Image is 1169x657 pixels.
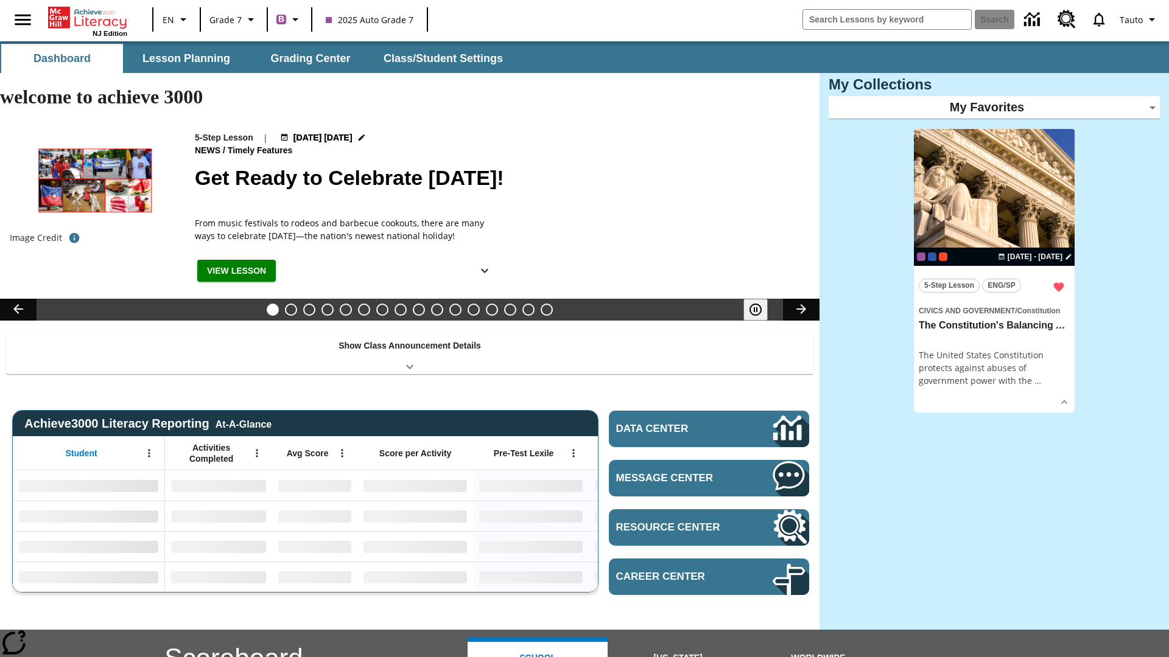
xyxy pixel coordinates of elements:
div: Home [48,4,127,37]
button: Slide 3 Free Returns: A Gain or a Drain? [303,304,315,316]
span: Topic: Civics and Government/Constitution [919,304,1070,317]
a: Message Center [609,460,809,496]
button: Slide 16 Point of View [541,304,553,316]
span: From music festivals to rodeos and barbecue cookouts, there are many ways to celebrate Juneteenth... [195,217,499,242]
button: Slide 5 Cruise Ships: Making Waves [340,304,352,316]
button: Slide 15 The Constitution's Balancing Act [522,304,535,316]
button: Slide 2 Back On Earth [285,304,297,316]
p: Show Class Announcement Details [339,339,481,352]
input: search field [803,10,971,29]
button: Slide 1 Get Ready to Celebrate Juneteenth! [267,304,279,316]
span: Constitution [1017,307,1061,315]
span: / [223,145,225,155]
span: Timely Features [228,144,295,158]
div: No Data, [272,470,357,501]
button: Slide 6 Private! Keep Out! [358,304,370,316]
button: Show Details [1055,393,1073,411]
span: … [1034,375,1041,386]
div: No Data, [589,531,704,561]
button: Grade: Grade 7, Select a grade [205,9,263,30]
span: Tauto [1120,13,1143,26]
div: No Data, [589,470,704,501]
div: My Favorites [829,96,1160,119]
button: Slide 8 Solar Power to the People [395,304,407,316]
button: Open Menu [248,444,266,462]
button: Slide 10 Fashion Forward in Ancient Rome [431,304,443,316]
span: | [263,131,268,144]
button: Aug 18 - Aug 18 Choose Dates [995,251,1075,262]
button: View Lesson [197,260,276,282]
button: Slide 4 Time for Moon Rules? [321,304,334,316]
button: Pause [743,299,768,321]
button: Slide 7 The Last Homesteaders [376,304,388,316]
span: B [278,12,284,27]
span: / [1015,307,1017,315]
span: News [195,144,223,158]
button: Lesson Planning [125,44,247,73]
span: Pre-Test Lexile [494,448,554,459]
div: No Data, [272,501,357,531]
div: No Data, [589,561,704,592]
button: Slide 9 Attack of the Terrifying Tomatoes [413,304,425,316]
span: Civics and Government [919,307,1015,315]
div: Test 1 [939,252,947,261]
button: Jul 17 - Jun 30 Choose Dates [278,131,368,144]
div: No Data, [165,531,272,561]
div: The United States Constitution protects against abuses of government power with the [919,349,1070,387]
h2: Get Ready to Celebrate Juneteenth! [195,162,805,193]
div: From music festivals to rodeos and barbecue cookouts, there are many ways to celebrate [DATE]—the... [195,217,499,242]
button: Open side menu [5,2,41,38]
button: Slide 13 Pre-release lesson [486,304,498,316]
span: Student [66,448,97,459]
span: Achieve3000 Literacy Reporting [24,417,272,431]
button: 5-Step Lesson [919,279,980,293]
div: No Data, [165,561,272,592]
div: Pause [743,299,780,321]
span: [DATE] [DATE] [293,131,353,144]
button: Image credit: Top, left to right: Aaron of L.A. Photography/Shutterstock; Aaron of L.A. Photograp... [62,227,86,249]
h3: The Constitution's Balancing Act [919,319,1070,332]
span: EN [163,13,174,26]
span: Avg Score [287,448,329,459]
button: Open Menu [333,444,351,462]
div: No Data, [165,470,272,501]
a: Notifications [1083,4,1115,35]
button: Show Details [472,260,497,282]
span: Message Center [616,472,736,484]
button: Lesson carousel, Next [783,299,820,321]
span: Data Center [616,423,731,435]
button: Remove from Favorites [1048,276,1070,298]
button: Slide 14 Career Lesson [504,304,516,316]
a: Resource Center, Will open in new tab [1050,3,1083,36]
button: Open Menu [140,444,158,462]
button: Class/Student Settings [374,44,513,73]
span: Resource Center [616,521,736,534]
div: lesson details [914,129,1075,413]
span: Score per Activity [379,448,452,459]
span: ENG/SP [988,279,1015,292]
h3: My Collections [829,76,1160,93]
span: 5-Step Lesson [924,279,974,292]
button: Grading Center [250,44,371,73]
span: 2025 Auto Grade 7 [326,13,413,26]
div: No Data, [589,501,704,531]
button: Dashboard [1,44,123,73]
p: Image Credit [10,232,62,244]
span: Activities Completed [171,442,251,464]
button: Language: EN, Select a language [157,9,196,30]
div: Current Class [917,252,925,261]
span: Career Center [616,571,736,583]
button: Profile/Settings [1115,9,1164,30]
span: NJ Edition [93,30,127,37]
a: Data Center [1017,3,1050,36]
div: OL 2025 Auto Grade 8 [928,252,936,261]
a: Data Center [609,411,809,447]
a: Resource Center, Will open in new tab [609,509,809,546]
p: 5-Step Lesson [195,131,253,144]
button: Open Menu [564,444,583,462]
div: No Data, [272,531,357,561]
button: Slide 11 The Invasion of the Free CD [449,304,462,316]
span: Grade 7 [209,13,242,26]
